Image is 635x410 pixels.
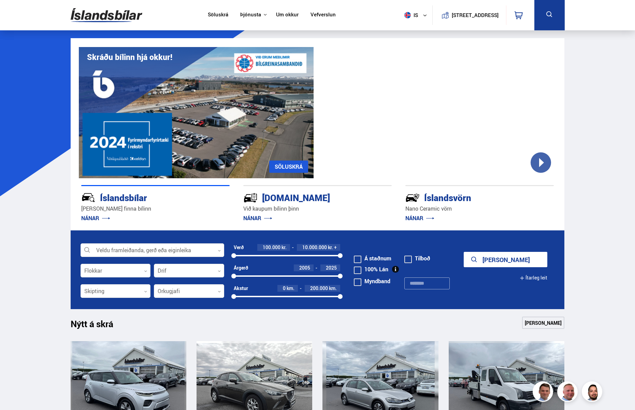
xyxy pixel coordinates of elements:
[354,256,391,261] label: Á staðnum
[234,286,248,291] div: Akstur
[240,12,261,18] button: Þjónusta
[334,245,337,250] span: +
[81,191,205,203] div: Íslandsbílar
[79,47,314,178] img: eKx6w-_Home_640_.png
[243,205,392,213] p: Við kaupum bílinn þinn
[310,285,328,291] span: 200.000
[583,382,603,403] img: nhp88E3Fdnt1Opn2.png
[81,191,96,205] img: JRvxyua_JYH6wB4c.svg
[404,256,430,261] label: Tilboð
[405,214,434,222] a: NÁNAR
[234,265,248,271] div: Árgerð
[520,270,547,286] button: Ítarleg leit
[404,12,411,18] img: svg+xml;base64,PHN2ZyB4bWxucz0iaHR0cDovL3d3dy53My5vcmcvMjAwMC9zdmciIHdpZHRoPSI1MTIiIGhlaWdodD0iNT...
[269,161,308,173] a: SÖLUSKRÁ
[354,267,388,272] label: 100% Lán
[454,12,496,18] button: [STREET_ADDRESS]
[402,12,419,18] span: is
[87,52,172,62] h1: Skráðu bílinn hjá okkur!
[299,264,310,271] span: 2005
[436,5,502,25] a: [STREET_ADDRESS]
[558,382,579,403] img: siFngHWaQ9KaOqBr.png
[287,286,294,291] span: km.
[402,5,432,25] button: is
[208,12,228,19] a: Söluskrá
[282,245,287,250] span: kr.
[464,252,547,267] button: [PERSON_NAME]
[276,12,299,19] a: Um okkur
[81,205,230,213] p: [PERSON_NAME] finna bílinn
[81,214,110,222] a: NÁNAR
[329,286,337,291] span: km.
[326,264,337,271] span: 2025
[71,4,142,26] img: G0Ugv5HjCgRt.svg
[405,205,554,213] p: Nano Ceramic vörn
[405,191,530,203] div: Íslandsvörn
[522,317,564,329] a: [PERSON_NAME]
[328,245,333,250] span: kr.
[263,244,280,250] span: 100.000
[243,191,258,205] img: tr5P-W3DuiFaO7aO.svg
[243,214,272,222] a: NÁNAR
[283,285,286,291] span: 0
[405,191,420,205] img: -Svtn6bYgwAsiwNX.svg
[311,12,336,19] a: Vefverslun
[234,245,244,250] div: Verð
[243,191,367,203] div: [DOMAIN_NAME]
[603,378,632,407] iframe: LiveChat chat widget
[302,244,327,250] span: 10.000.000
[354,278,390,284] label: Myndband
[71,319,125,333] h1: Nýtt á skrá
[534,382,554,403] img: FbJEzSuNWCJXmdc-.webp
